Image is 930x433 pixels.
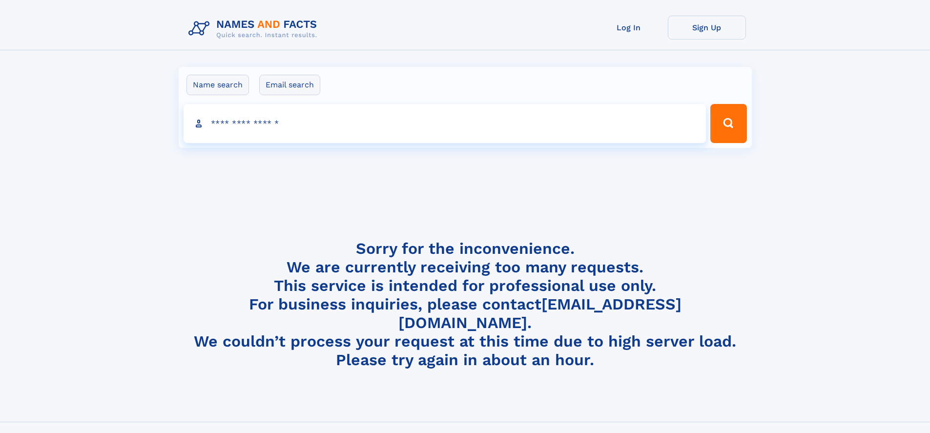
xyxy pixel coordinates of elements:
[710,104,746,143] button: Search Button
[185,239,746,370] h4: Sorry for the inconvenience. We are currently receiving too many requests. This service is intend...
[668,16,746,40] a: Sign Up
[398,295,682,332] a: [EMAIL_ADDRESS][DOMAIN_NAME]
[186,75,249,95] label: Name search
[590,16,668,40] a: Log In
[184,104,706,143] input: search input
[185,16,325,42] img: Logo Names and Facts
[259,75,320,95] label: Email search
